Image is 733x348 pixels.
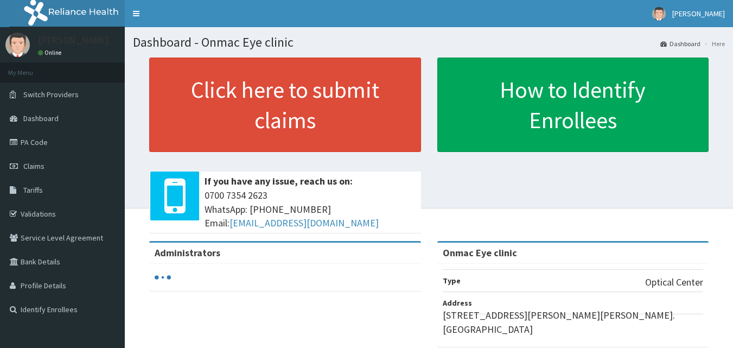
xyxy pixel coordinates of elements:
[645,275,703,289] p: Optical Center
[437,58,709,152] a: How to Identify Enrollees
[205,175,353,187] b: If you have any issue, reach us on:
[133,35,725,49] h1: Dashboard - Onmac Eye clinic
[23,185,43,195] span: Tariffs
[38,35,109,45] p: [PERSON_NAME]
[443,276,461,286] b: Type
[205,188,416,230] span: 0700 7354 2623 WhatsApp: [PHONE_NUMBER] Email:
[155,246,220,259] b: Administrators
[443,298,472,308] b: Address
[155,269,171,286] svg: audio-loading
[443,246,517,259] strong: Onmac Eye clinic
[672,9,725,18] span: [PERSON_NAME]
[443,308,704,336] p: [STREET_ADDRESS][PERSON_NAME][PERSON_NAME]. [GEOGRAPHIC_DATA]
[652,7,666,21] img: User Image
[38,49,64,56] a: Online
[23,113,59,123] span: Dashboard
[230,217,379,229] a: [EMAIL_ADDRESS][DOMAIN_NAME]
[23,161,44,171] span: Claims
[660,39,700,48] a: Dashboard
[5,33,30,57] img: User Image
[149,58,421,152] a: Click here to submit claims
[23,90,79,99] span: Switch Providers
[702,39,725,48] li: Here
